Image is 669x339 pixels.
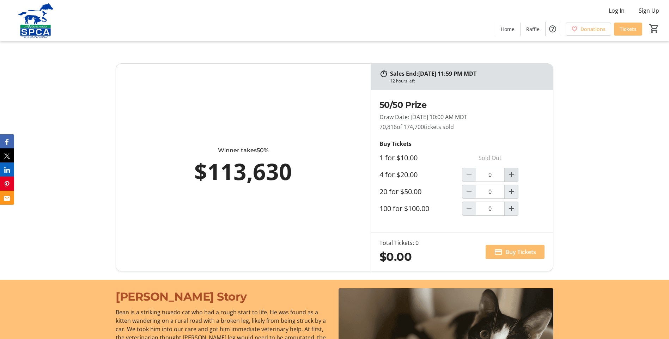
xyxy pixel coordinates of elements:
button: Increment by one [505,168,518,181]
span: Home [501,25,515,33]
div: Winner takes [147,146,340,155]
span: Raffle [526,25,540,33]
p: Draw Date: [DATE] 10:00 AM MDT [379,113,545,121]
span: Tickets [620,25,637,33]
span: Log In [609,6,625,15]
a: Raffle [521,23,545,36]
button: Sign Up [633,5,665,16]
span: Sales End: [390,70,418,78]
img: Alberta SPCA's Logo [4,3,67,38]
a: Donations [566,23,611,36]
span: [PERSON_NAME] Story [116,290,247,303]
div: $113,630 [147,155,340,189]
p: Sold Out [462,151,518,165]
span: Donations [580,25,606,33]
div: $0.00 [379,248,419,265]
div: 12 hours left [390,78,415,84]
button: Help [546,22,560,36]
label: 100 for $100.00 [379,204,429,213]
label: 1 for $10.00 [379,154,418,162]
span: of 174,700 [397,123,424,131]
span: Buy Tickets [505,248,536,256]
p: 70,816 tickets sold [379,123,545,131]
a: Tickets [614,23,642,36]
span: 50% [257,147,268,154]
span: [DATE] 11:59 PM MDT [418,70,476,78]
label: 20 for $50.00 [379,187,421,196]
strong: Buy Tickets [379,140,412,148]
button: Increment by one [505,185,518,198]
button: Buy Tickets [486,245,545,259]
label: 4 for $20.00 [379,171,418,179]
div: Total Tickets: 0 [379,239,419,247]
button: Cart [648,22,661,35]
button: Log In [603,5,630,16]
h2: 50/50 Prize [379,99,545,111]
span: Sign Up [639,6,659,15]
button: Increment by one [505,202,518,215]
a: Home [495,23,520,36]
